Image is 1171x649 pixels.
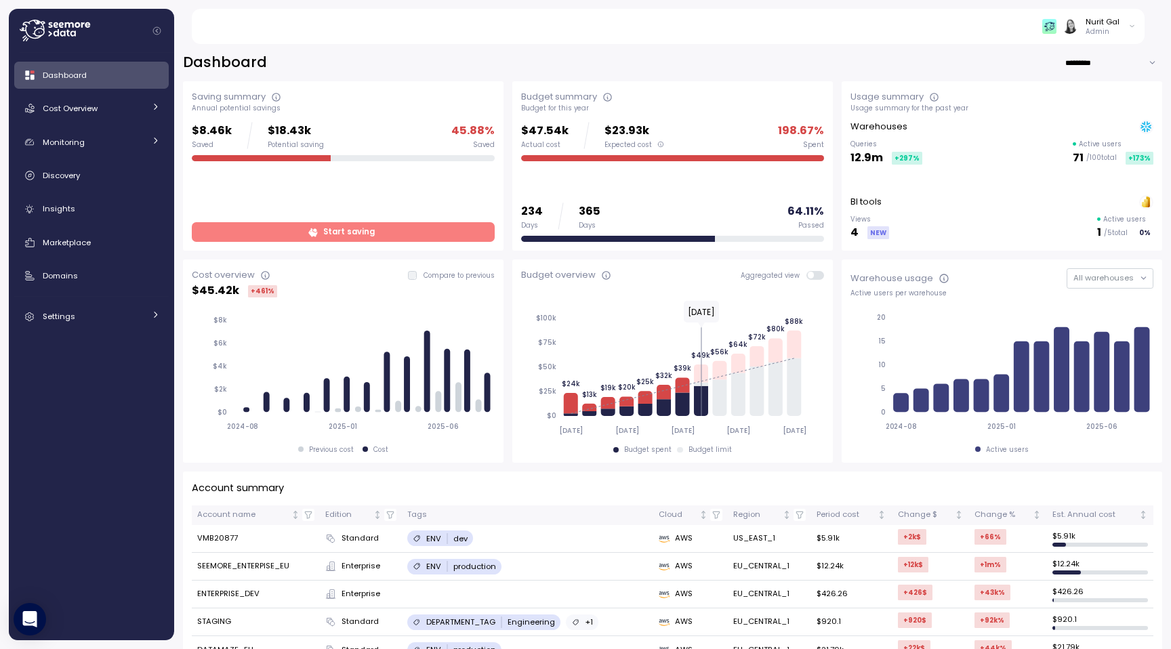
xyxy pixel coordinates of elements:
[43,270,78,281] span: Domains
[539,387,556,396] tspan: $25k
[1073,149,1084,167] p: 71
[309,445,354,455] div: Previous cost
[14,262,169,289] a: Domains
[803,140,824,150] div: Spent
[600,383,615,392] tspan: $19k
[617,383,635,392] tspan: $20k
[811,553,892,581] td: $12.24k
[1087,422,1118,431] tspan: 2025-06
[974,585,1010,600] div: +43k %
[850,224,859,242] p: 4
[268,122,324,140] p: $18.43k
[43,103,98,114] span: Cost Overview
[748,333,766,341] tspan: $72k
[850,195,882,209] p: BI tools
[323,223,375,241] span: Start saving
[1086,153,1117,163] p: / 100 total
[342,616,379,628] span: Standard
[892,505,969,525] th: Change $Not sorted
[787,203,824,221] p: 64.11 %
[213,362,227,371] tspan: $4k
[213,339,227,348] tspan: $6k
[192,581,320,608] td: ENTERPRISE_DEV
[986,445,1029,455] div: Active users
[728,340,747,349] tspan: $64k
[192,122,232,140] p: $8.46k
[688,306,715,318] text: [DATE]
[954,510,964,520] div: Not sorted
[1086,27,1119,37] p: Admin
[974,509,1031,521] div: Change %
[878,337,886,346] tspan: 15
[867,226,889,239] div: NEW
[877,313,886,322] tspan: 20
[291,510,300,520] div: Not sorted
[766,324,785,333] tspan: $80k
[659,560,722,572] div: AWS
[850,289,1153,298] div: Active users per warehouse
[197,509,289,521] div: Account name
[798,221,824,230] div: Passed
[1138,510,1148,520] div: Not sorted
[582,390,597,399] tspan: $13k
[538,338,556,347] tspan: $75k
[728,581,811,608] td: EU_CENTRAL_1
[426,533,441,544] p: ENV
[850,120,907,133] p: Warehouses
[373,510,382,520] div: Not sorted
[248,285,277,297] div: +461 %
[14,162,169,189] a: Discovery
[536,314,556,322] tspan: $100k
[192,553,320,581] td: SEEMORE_ENTERPISE_EU
[14,62,169,89] a: Dashboard
[43,70,87,81] span: Dashboard
[659,532,722,545] div: AWS
[1032,510,1042,520] div: Not sorted
[192,608,320,636] td: STAGING
[850,215,889,224] p: Views
[850,140,922,149] p: Queries
[811,608,892,636] td: $920.1
[974,529,1006,545] div: +66 %
[226,422,258,431] tspan: 2024-08
[192,222,495,242] a: Start saving
[728,505,811,525] th: RegionNot sorted
[898,529,926,545] div: +2k $
[689,445,732,455] div: Budget limit
[426,616,495,627] p: DEPARTMENT_TAG
[604,122,665,140] p: $23.93k
[547,411,556,420] tspan: $0
[453,561,496,572] p: production
[969,505,1048,525] th: Change %Not sorted
[43,237,91,248] span: Marketplace
[1104,228,1128,238] p: / 5 total
[710,347,728,356] tspan: $56k
[881,408,886,417] tspan: 0
[508,616,555,627] p: Engineering
[974,612,1010,628] div: +92k %
[1097,224,1101,242] p: 1
[43,203,75,214] span: Insights
[1103,215,1146,224] p: Active users
[878,360,886,369] tspan: 10
[473,140,495,150] div: Saved
[850,90,924,104] div: Usage summary
[898,612,932,628] div: +920 $
[782,510,792,520] div: Not sorted
[43,311,75,322] span: Settings
[373,445,388,455] div: Cost
[14,303,169,330] a: Settings
[14,129,169,156] a: Monitoring
[778,122,824,140] p: 198.67 %
[1073,272,1134,283] span: All warehouses
[43,137,85,148] span: Monitoring
[811,581,892,608] td: $426.26
[148,26,165,36] button: Collapse navigation
[14,95,169,122] a: Cost Overview
[636,377,654,386] tspan: $25k
[214,385,227,394] tspan: $2k
[521,104,824,113] div: Budget for this year
[728,608,811,636] td: EU_CENTRAL_1
[674,364,691,373] tspan: $39k
[428,422,459,431] tspan: 2025-06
